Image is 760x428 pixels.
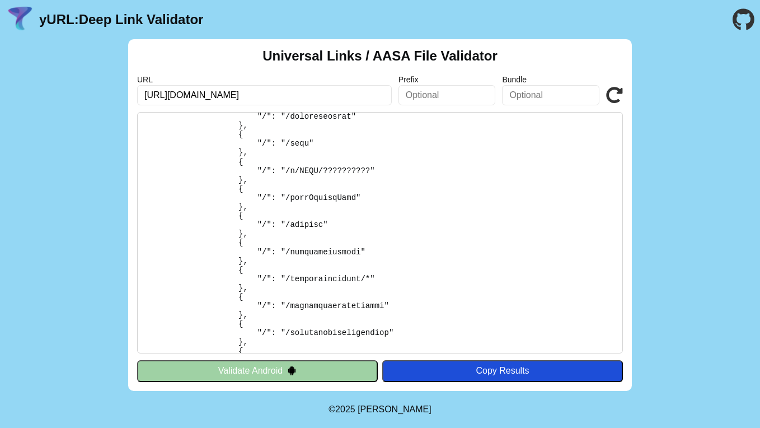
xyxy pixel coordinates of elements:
img: yURL Logo [6,5,35,34]
h2: Universal Links / AASA File Validator [262,48,498,64]
div: Copy Results [388,366,617,376]
pre: Lorem ipsu do: sitam://con.adipis.eli/.sedd-eiusm/tempo-inc-utla-etdoloremag Al Enimadmi: Veni Qu... [137,112,623,353]
label: Bundle [502,75,599,84]
label: URL [137,75,392,84]
input: Optional [398,85,496,105]
footer: © [329,391,431,428]
input: Optional [502,85,599,105]
span: 2025 [335,404,355,414]
img: droidIcon.svg [287,366,297,375]
a: yURL:Deep Link Validator [39,12,203,27]
input: Required [137,85,392,105]
a: Michael Ibragimchayev's Personal Site [358,404,431,414]
label: Prefix [398,75,496,84]
button: Validate Android [137,360,378,382]
button: Copy Results [382,360,623,382]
